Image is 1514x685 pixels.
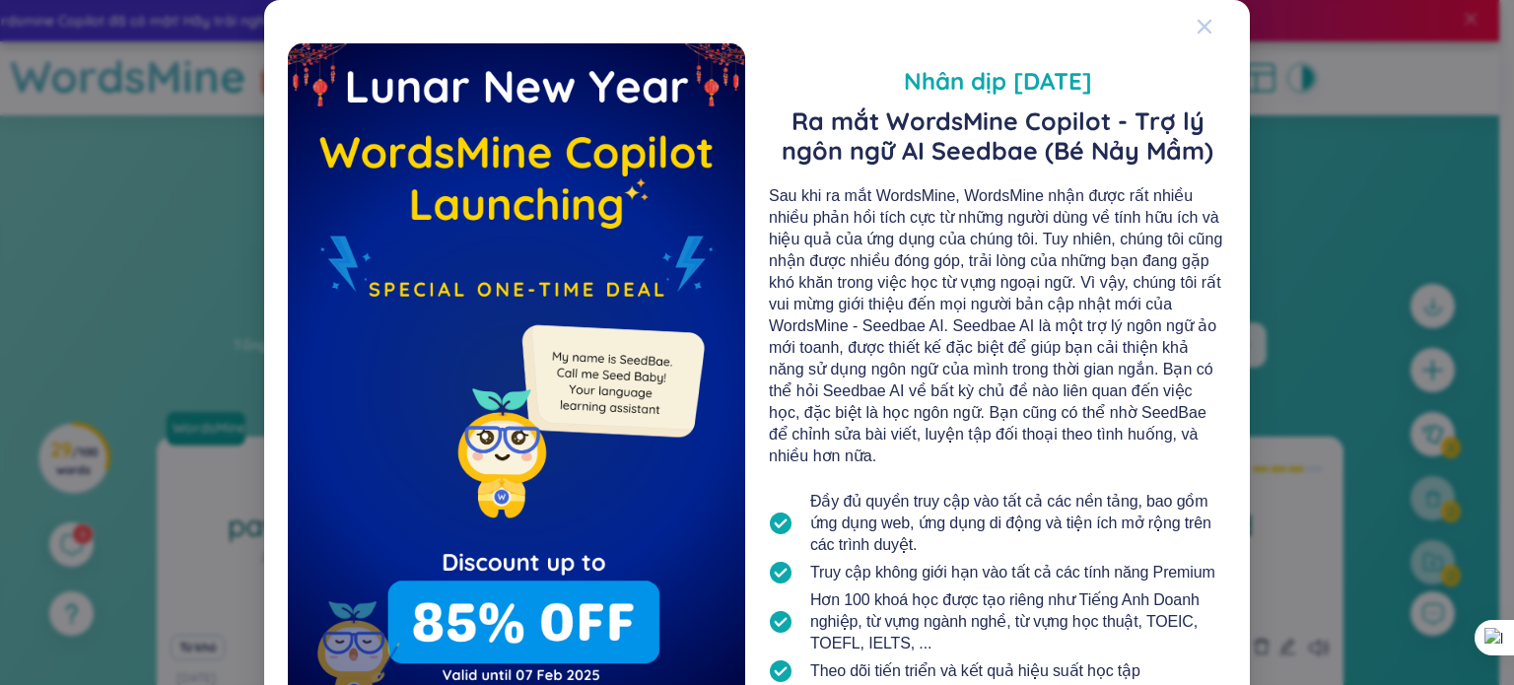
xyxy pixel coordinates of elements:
span: Đầy đủ quyền truy cập vào tất cả các nền tảng, bao gồm ứng dụng web, ứng dụng di động và tiện ích... [810,491,1226,556]
span: Truy cập không giới hạn vào tất cả các tính năng Premium [810,562,1215,583]
span: Ra mắt WordsMine Copilot - Trợ lý ngôn ngữ AI Seedbae (Bé Nảy Mầm) [769,106,1226,166]
div: Sau khi ra mắt WordsMine, WordsMine nhận được rất nhiều nhiều phản hồi tích cực từ những người dù... [769,185,1226,467]
span: Theo dõi tiến triển và kết quả hiệu suất học tập [810,660,1140,682]
span: Nhân dịp [DATE] [769,63,1226,99]
span: Hơn 100 khoá học được tạo riêng như Tiếng Anh Doanh nghiệp, từ vựng ngành nghề, từ vựng học thuật... [810,589,1226,654]
img: minionSeedbaeMessage.35ffe99e.png [513,285,709,481]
